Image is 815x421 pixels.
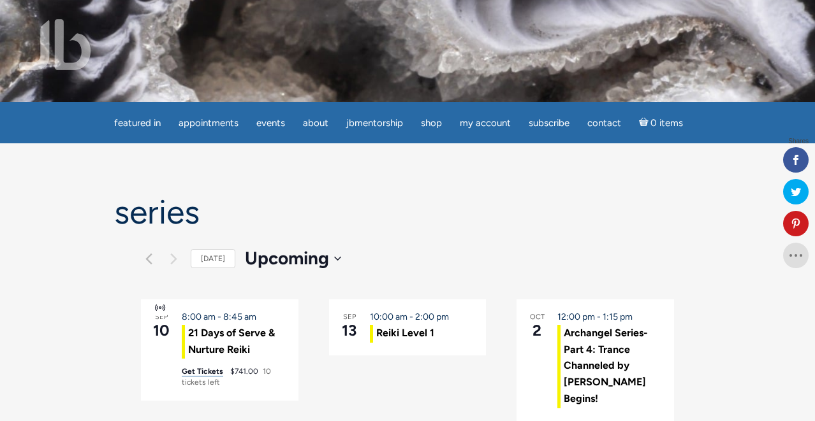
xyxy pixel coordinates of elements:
time: 2:00 pm [415,311,449,322]
time: 12:00 pm [557,311,595,322]
a: Get Tickets [182,367,223,376]
a: Previous Events [141,251,156,266]
a: Appointments [171,111,246,136]
h1: Series [114,194,701,231]
time: 8:45 am [223,311,256,322]
time: 8:00 am [182,311,216,322]
button: Click to toggle datepicker [245,246,341,271]
span: - [597,311,601,322]
a: Archangel Series-Part 4: Trance Channeled by [PERSON_NAME] Begins! [564,327,648,405]
a: JBMentorship [339,111,411,136]
span: About [303,117,328,129]
a: Contact [580,111,629,136]
a: About [295,111,336,136]
span: JBMentorship [346,117,403,129]
a: My Account [452,111,518,136]
span: featured in [114,117,161,129]
a: Reiki Level 1 [376,327,434,339]
a: Cart0 items [631,110,691,136]
span: Events [256,117,285,129]
span: Sep [149,312,174,323]
a: Shop [413,111,450,136]
time: 10:00 am [370,311,407,322]
a: Events [249,111,293,136]
span: $741.00 [230,367,258,376]
span: - [217,311,221,322]
time: 1:15 pm [603,311,633,322]
a: Subscribe [521,111,577,136]
img: Jamie Butler. The Everyday Medium [19,19,91,70]
span: Shop [421,117,442,129]
a: 21 Days of Serve & Nurture Reiki [188,327,275,355]
span: My Account [460,117,511,129]
span: Oct [524,312,550,323]
span: 0 items [650,118,683,128]
span: Shares [788,138,809,145]
span: Upcoming [245,247,329,269]
span: 2 [524,320,550,341]
span: Subscribe [529,117,569,129]
span: Appointments [179,117,239,129]
a: featured in [106,111,168,136]
a: [DATE] [191,249,235,269]
i: Cart [639,117,651,129]
span: Contact [587,117,621,129]
span: 10 [149,320,174,341]
button: Next Events [166,251,181,266]
span: 13 [337,320,362,341]
span: Sep [337,312,362,323]
span: 10 tickets left [182,367,271,387]
span: - [409,311,413,322]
